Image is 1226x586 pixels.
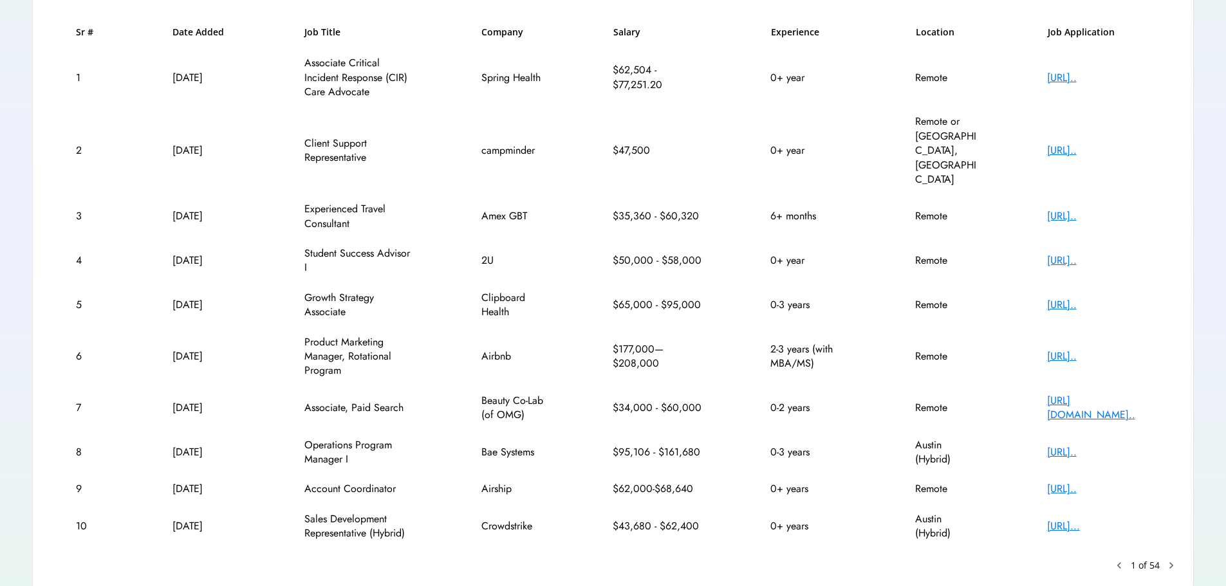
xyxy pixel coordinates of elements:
div: Amex GBT [481,209,546,223]
div: [URL].. [1047,143,1150,158]
div: $177,000—$208,000 [613,342,703,371]
div: 0-3 years [770,298,848,312]
div: 8 [76,445,105,459]
h6: Company [481,26,546,39]
div: [DATE] [172,445,237,459]
div: [URL].. [1047,349,1150,363]
div: Remote [915,349,980,363]
div: 2-3 years (with MBA/MS) [770,342,848,371]
div: Operations Program Manager I [304,438,414,467]
div: Airship [481,482,546,496]
div: $43,680 - $62,400 [613,519,703,533]
div: [URL]... [1047,519,1150,533]
div: $95,106 - $161,680 [613,445,703,459]
div: 1 [76,71,105,85]
div: Crowdstrike [481,519,546,533]
div: $34,000 - $60,000 [613,401,703,415]
div: Austin (Hybrid) [915,512,980,541]
div: [DATE] [172,209,237,223]
div: $62,000-$68,640 [613,482,703,496]
div: [DATE] [172,349,237,363]
div: Remote [915,401,980,415]
div: [DATE] [172,71,237,85]
div: 5 [76,298,105,312]
div: 9 [76,482,105,496]
div: Bae Systems [481,445,546,459]
div: Sales Development Representative (Hybrid) [304,512,414,541]
div: Account Coordinator [304,482,414,496]
div: Remote [915,298,980,312]
div: [URL].. [1047,253,1150,268]
div: 3 [76,209,105,223]
div: Airbnb [481,349,546,363]
h6: Location [916,26,980,39]
div: 0-3 years [770,445,848,459]
div: Spring Health [481,71,546,85]
div: [URL].. [1047,298,1150,312]
div: [DATE] [172,253,237,268]
div: Associate Critical Incident Response (CIR) Care Advocate [304,56,414,99]
div: [DATE] [172,519,237,533]
div: Client Support Representative [304,136,414,165]
div: Student Success Advisor I [304,246,414,275]
div: [URL][DOMAIN_NAME].. [1047,394,1150,423]
div: [URL].. [1047,482,1150,496]
div: $62,504 - $77,251.20 [613,63,703,92]
div: $47,500 [613,143,703,158]
div: $65,000 - $95,000 [613,298,703,312]
div: Remote [915,253,980,268]
h6: Job Application [1048,26,1151,39]
div: [URL].. [1047,445,1150,459]
div: [DATE] [172,143,237,158]
div: [DATE] [172,482,237,496]
div: Remote or [GEOGRAPHIC_DATA],[GEOGRAPHIC_DATA] [915,114,980,187]
h6: Experience [771,26,848,39]
div: 0-2 years [770,401,848,415]
div: Austin (Hybrid) [915,438,980,467]
div: 0+ year [770,143,848,158]
div: Beauty Co-Lab (of OMG) [481,394,546,423]
div: Remote [915,71,980,85]
div: Remote [915,209,980,223]
div: [DATE] [172,401,237,415]
div: Clipboard Health [481,291,546,320]
div: Growth Strategy Associate [304,291,414,320]
div: $35,360 - $60,320 [613,209,703,223]
div: 2U [481,253,546,268]
div: campminder [481,143,546,158]
div: 4 [76,253,105,268]
div: Remote [915,482,980,496]
div: 1 of 54 [1131,559,1160,572]
div: 10 [76,519,105,533]
button: keyboard_arrow_left [1113,559,1126,572]
h6: Salary [613,26,703,39]
div: 6 [76,349,105,363]
div: 0+ years [770,519,848,533]
h6: Sr # [76,26,105,39]
div: Associate, Paid Search [304,401,414,415]
div: [DATE] [172,298,237,312]
div: $50,000 - $58,000 [613,253,703,268]
div: 6+ months [770,209,848,223]
h6: Job Title [304,26,340,39]
div: 0+ year [770,71,848,85]
div: 7 [76,401,105,415]
div: [URL].. [1047,71,1150,85]
div: 0+ years [770,482,848,496]
div: Experienced Travel Consultant [304,202,414,231]
h6: Date Added [172,26,237,39]
button: chevron_right [1165,559,1178,572]
div: [URL].. [1047,209,1150,223]
div: 2 [76,143,105,158]
div: Product Marketing Manager, Rotational Program [304,335,414,378]
div: 0+ year [770,253,848,268]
